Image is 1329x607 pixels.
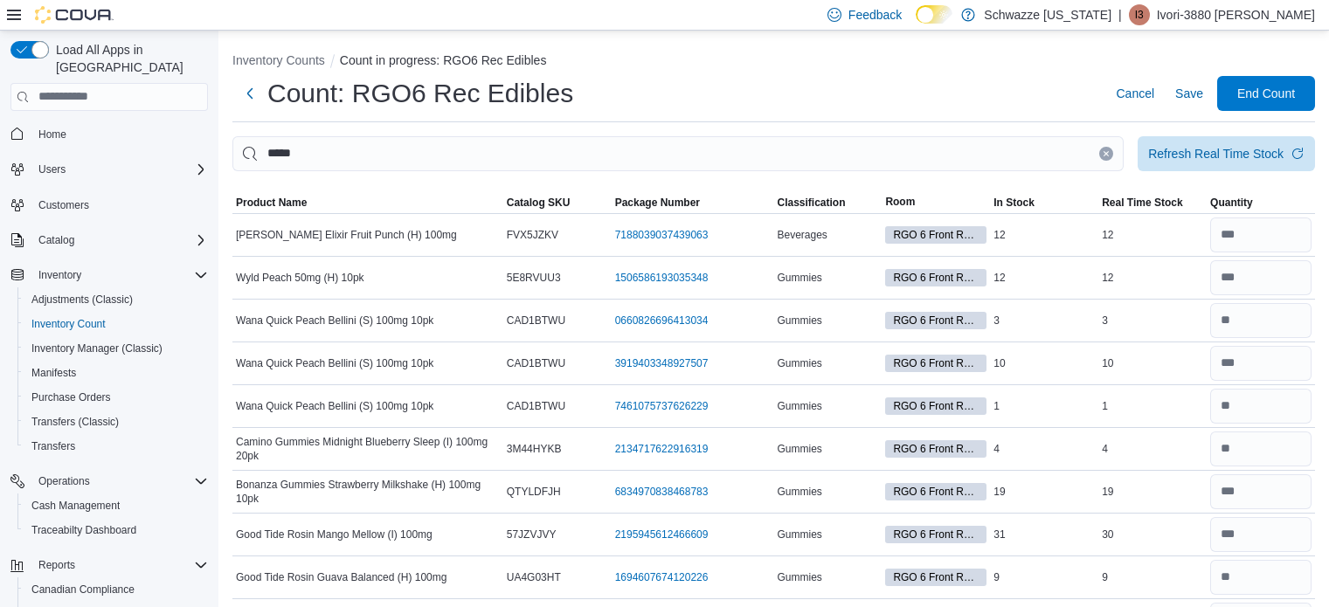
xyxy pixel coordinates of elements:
span: Package Number [615,196,700,210]
span: Catalog [31,230,208,251]
button: Next [232,76,267,111]
span: Inventory Count [24,314,208,335]
div: 10 [990,353,1098,374]
span: RGO 6 Front Room [885,483,986,500]
button: Catalog [3,228,215,252]
span: RGO 6 Front Room [893,398,979,414]
span: Inventory Count [31,317,106,331]
button: Inventory [31,265,88,286]
button: Inventory [3,263,215,287]
button: Operations [3,469,215,493]
div: 31 [990,524,1098,545]
span: In Stock [993,196,1035,210]
a: Inventory Manager (Classic) [24,338,170,359]
span: Cancel [1116,85,1154,102]
span: RGO 6 Front Room [885,397,986,415]
span: Quantity [1210,196,1253,210]
a: Customers [31,195,96,216]
span: Gummies [777,271,821,285]
button: Cancel [1109,76,1161,111]
span: Camino Gummies Midnight Blueberry Sleep (I) 100mg 20pk [236,435,500,463]
a: 3919403348927507 [615,356,709,370]
span: CAD1BTWU [507,356,565,370]
span: RGO 6 Front Room [893,527,979,542]
span: Bonanza Gummies Strawberry Milkshake (H) 100mg 10pk [236,478,500,506]
span: Inventory Manager (Classic) [31,341,163,355]
div: 4 [1098,438,1207,459]
span: Purchase Orders [31,390,111,404]
span: Inventory [31,265,208,286]
span: RGO 6 Front Room [885,526,986,543]
span: [PERSON_NAME] Elixir Fruit Punch (H) 100mg [236,228,457,242]
span: Cash Management [24,495,208,516]
span: Transfers [31,439,75,453]
span: Wyld Peach 50mg (H) 10pk [236,271,364,285]
a: Cash Management [24,495,127,516]
a: Home [31,124,73,145]
span: Gummies [777,570,821,584]
button: Classification [773,192,882,213]
p: | [1118,4,1122,25]
a: Inventory Count [24,314,113,335]
span: 5E8RVUU3 [507,271,561,285]
span: Save [1175,85,1203,102]
span: QTYLDFJH [507,485,561,499]
a: Adjustments (Classic) [24,289,140,310]
button: Real Time Stock [1098,192,1207,213]
button: Users [3,157,215,182]
span: Canadian Compliance [24,579,208,600]
span: Transfers [24,436,208,457]
div: 12 [990,224,1098,245]
div: 9 [1098,567,1207,588]
span: RGO 6 Front Room [893,270,979,286]
a: 6834970838468783 [615,485,709,499]
span: Manifests [24,362,208,383]
span: Operations [31,471,208,492]
button: Inventory Count [17,312,215,336]
span: 3M44HYKB [507,442,562,456]
span: RGO 6 Front Room [885,569,986,586]
div: 3 [1098,310,1207,331]
span: Transfers (Classic) [31,415,119,429]
a: 0660826696413034 [615,314,709,328]
span: Gummies [777,528,821,541]
span: Room [885,195,915,209]
span: Wana Quick Peach Bellini (S) 100mg 10pk [236,314,433,328]
span: RGO 6 Front Room [885,312,986,329]
h1: Count: RGO6 Rec Edibles [267,76,573,111]
span: FVX5JZKV [507,228,558,242]
button: Customers [3,192,215,217]
button: Users [31,159,73,180]
span: UA4G03HT [507,570,561,584]
button: Refresh Real Time Stock [1138,136,1315,171]
span: Beverages [777,228,827,242]
span: RGO 6 Front Room [893,441,979,457]
span: Operations [38,474,90,488]
span: Catalog SKU [507,196,571,210]
nav: An example of EuiBreadcrumbs [232,52,1315,72]
span: RGO 6 Front Room [893,227,979,243]
span: Real Time Stock [1102,196,1182,210]
div: 30 [1098,524,1207,545]
p: Schwazze [US_STATE] [984,4,1111,25]
button: Cash Management [17,493,215,518]
button: Save [1168,76,1210,111]
span: Reports [31,555,208,576]
a: Transfers [24,436,82,457]
button: Adjustments (Classic) [17,287,215,312]
span: RGO 6 Front Room [893,313,979,328]
a: 1506586193035348 [615,271,709,285]
span: RGO 6 Front Room [885,226,986,244]
div: 10 [1098,353,1207,374]
span: Gummies [777,442,821,456]
button: Inventory Counts [232,53,325,67]
span: Purchase Orders [24,387,208,408]
span: Traceabilty Dashboard [24,520,208,541]
span: RGO 6 Front Room [893,355,979,371]
span: Gummies [777,485,821,499]
button: Canadian Compliance [17,577,215,602]
span: Good Tide Rosin Guava Balanced (H) 100mg [236,570,446,584]
span: RGO 6 Front Room [885,440,986,458]
span: Reports [38,558,75,572]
